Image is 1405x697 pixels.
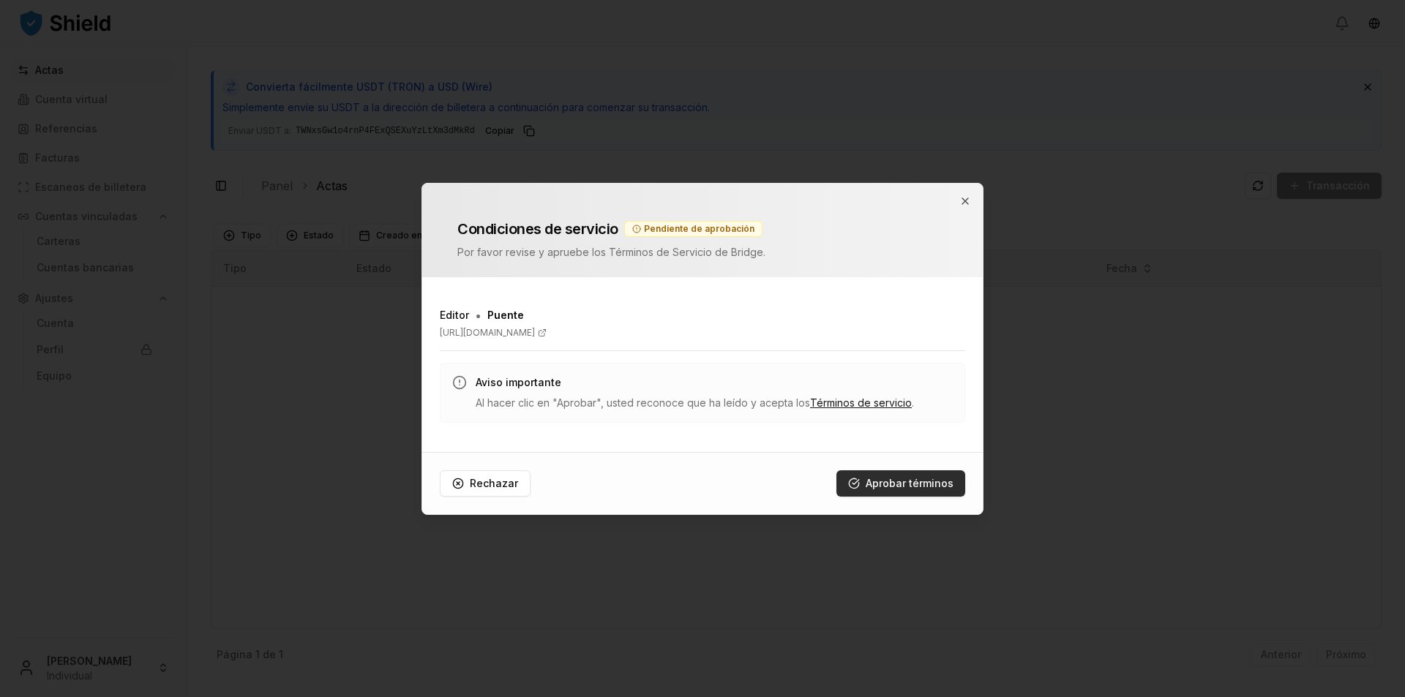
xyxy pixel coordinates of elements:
[475,308,482,323] font: •
[866,477,953,489] font: Aprobar términos
[644,223,754,234] font: Pendiente de aprobación
[836,470,965,497] button: Aprobar términos
[470,477,518,489] font: Rechazar
[487,309,524,321] font: Puente
[810,396,912,409] a: Términos de servicio
[457,246,728,258] font: Por favor revise y apruebe los Términos de Servicio de
[912,396,914,409] font: .
[440,327,535,338] font: [URL][DOMAIN_NAME]
[476,396,810,409] font: Al hacer clic en "Aprobar", usted reconoce que ha leído y acepta los
[763,246,765,258] font: .
[476,376,561,388] font: Aviso importante
[457,220,618,238] font: Condiciones de servicio
[440,327,965,339] a: [URL][DOMAIN_NAME]
[440,309,469,321] font: Editor
[440,470,531,497] button: Rechazar
[731,246,763,258] font: Bridge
